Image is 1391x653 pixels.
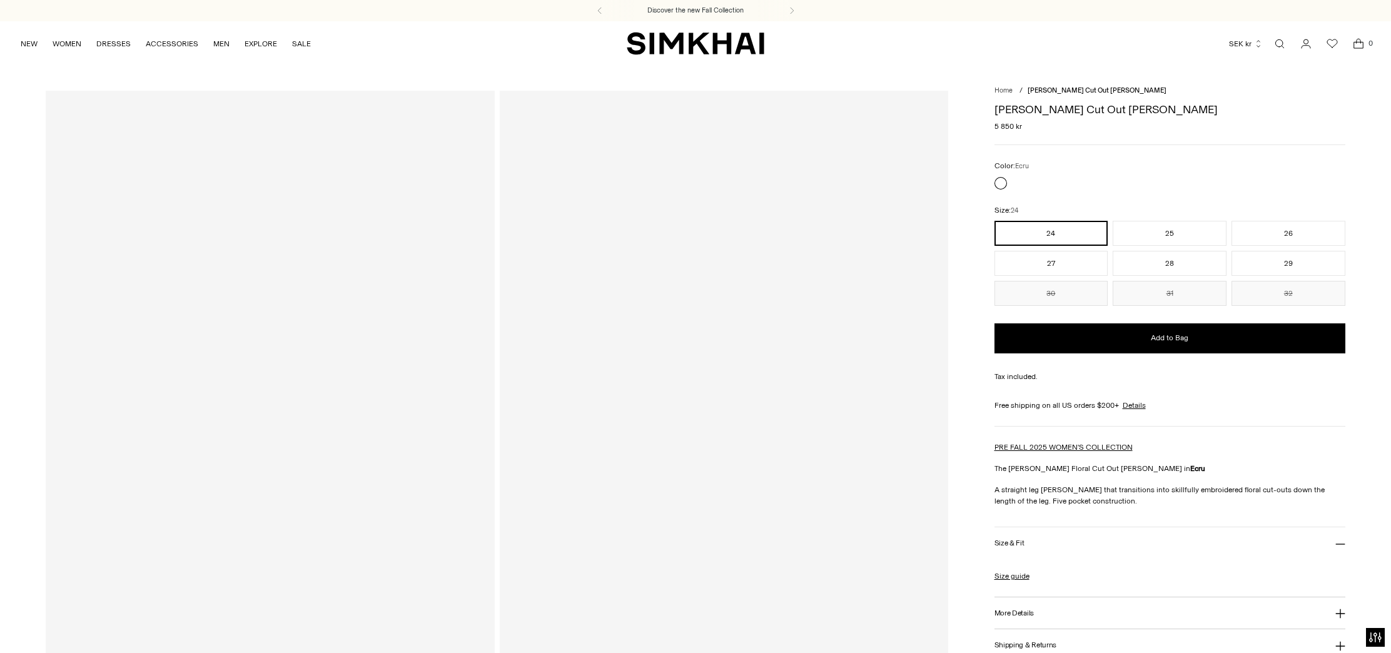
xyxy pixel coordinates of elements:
a: MEN [213,30,230,58]
a: Home [994,86,1013,94]
span: Ecru [1015,162,1029,170]
span: 0 [1365,38,1376,49]
label: Size: [994,205,1018,216]
button: 30 [994,281,1108,306]
a: WOMEN [53,30,81,58]
button: 26 [1232,221,1345,246]
a: NEW [21,30,38,58]
nav: breadcrumbs [994,86,1345,96]
a: Details [1123,400,1146,411]
a: Size guide [994,570,1029,582]
span: Add to Bag [1151,333,1188,343]
h3: Size & Fit [994,539,1024,547]
a: Wishlist [1320,31,1345,56]
div: Tax included. [994,371,1345,382]
button: 24 [994,221,1108,246]
a: Discover the new Fall Collection [647,6,744,16]
p: The [PERSON_NAME] Floral Cut Out [PERSON_NAME] in [994,463,1345,474]
button: Size & Fit [994,527,1345,559]
button: 32 [1232,281,1345,306]
a: SALE [292,30,311,58]
button: 27 [994,251,1108,276]
a: Open search modal [1267,31,1292,56]
span: 24 [1011,206,1018,215]
button: Add to Bag [994,323,1345,353]
a: DRESSES [96,30,131,58]
button: 29 [1232,251,1345,276]
h1: [PERSON_NAME] Cut Out [PERSON_NAME] [994,104,1345,115]
div: / [1019,86,1023,96]
span: [PERSON_NAME] Cut Out [PERSON_NAME] [1028,86,1166,94]
a: ACCESSORIES [146,30,198,58]
h3: More Details [994,609,1034,617]
h3: Shipping & Returns [994,641,1057,649]
button: SEK kr [1229,30,1263,58]
a: Go to the account page [1293,31,1318,56]
button: 28 [1113,251,1227,276]
button: 31 [1113,281,1227,306]
a: EXPLORE [245,30,277,58]
a: Open cart modal [1346,31,1371,56]
button: 25 [1113,221,1227,246]
strong: Ecru [1190,464,1205,473]
label: Color: [994,160,1029,172]
span: 5 850 kr [994,121,1022,132]
button: More Details [994,597,1345,629]
a: PRE FALL 2025 WOMEN'S COLLECTION [994,443,1133,452]
div: Free shipping on all US orders $200+ [994,400,1345,411]
a: SIMKHAI [627,31,764,56]
p: A straight leg [PERSON_NAME] that transitions into skillfully embroidered floral cut-outs down th... [994,484,1345,507]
